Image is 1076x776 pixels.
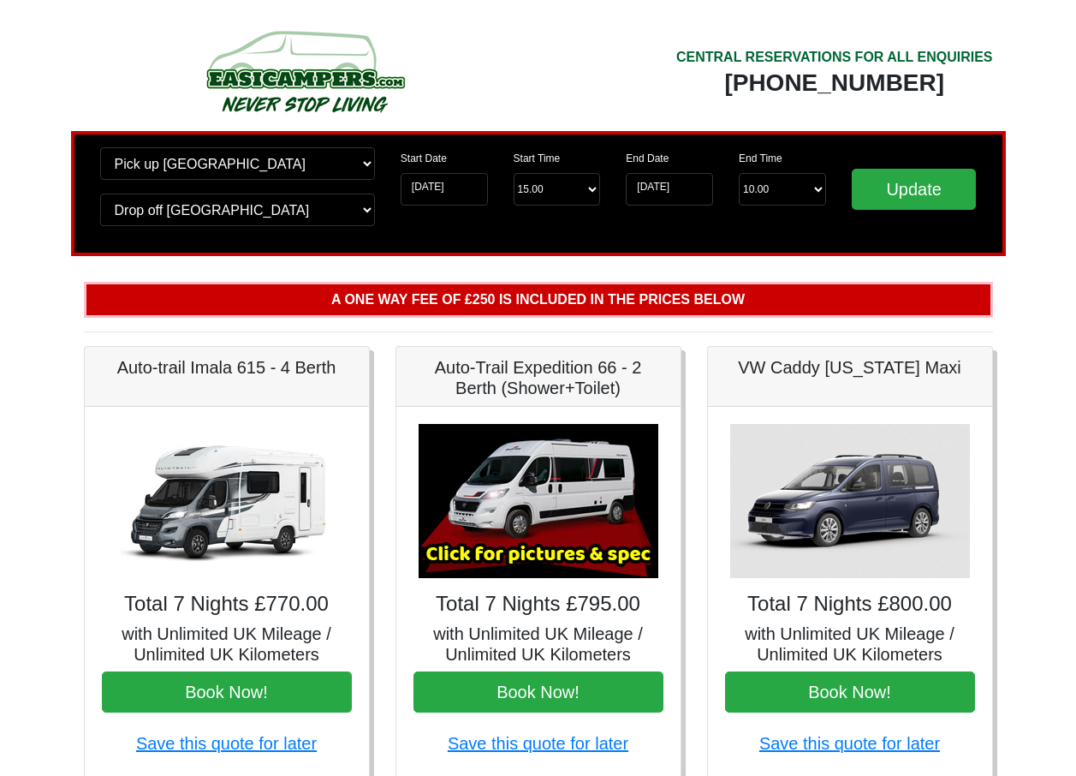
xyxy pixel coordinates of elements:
[107,424,347,578] img: Auto-trail Imala 615 - 4 Berth
[136,734,317,753] a: Save this quote for later
[102,357,352,378] h5: Auto-trail Imala 615 - 4 Berth
[725,624,975,665] h5: with Unlimited UK Mileage / Unlimited UK Kilometers
[413,357,663,398] h5: Auto-Trail Expedition 66 - 2 Berth (Shower+Toilet)
[401,151,447,166] label: Start Date
[725,672,975,713] button: Book Now!
[102,592,352,617] h4: Total 7 Nights £770.00
[142,24,467,118] img: campers-checkout-logo.png
[852,169,977,210] input: Update
[514,151,561,166] label: Start Time
[739,151,782,166] label: End Time
[413,672,663,713] button: Book Now!
[448,734,628,753] a: Save this quote for later
[401,173,488,206] input: Start Date
[730,424,970,578] img: VW Caddy California Maxi
[725,357,975,378] h5: VW Caddy [US_STATE] Maxi
[102,672,352,713] button: Book Now!
[419,424,658,578] img: Auto-Trail Expedition 66 - 2 Berth (Shower+Toilet)
[413,592,663,617] h4: Total 7 Nights £795.00
[676,47,993,68] div: CENTRAL RESERVATIONS FOR ALL ENQUIRIES
[331,292,745,307] b: A One Way Fee of £250 is included in the prices below
[626,151,669,166] label: End Date
[102,624,352,665] h5: with Unlimited UK Mileage / Unlimited UK Kilometers
[413,624,663,665] h5: with Unlimited UK Mileage / Unlimited UK Kilometers
[676,68,993,98] div: [PHONE_NUMBER]
[759,734,940,753] a: Save this quote for later
[725,592,975,617] h4: Total 7 Nights £800.00
[626,173,713,206] input: Return Date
